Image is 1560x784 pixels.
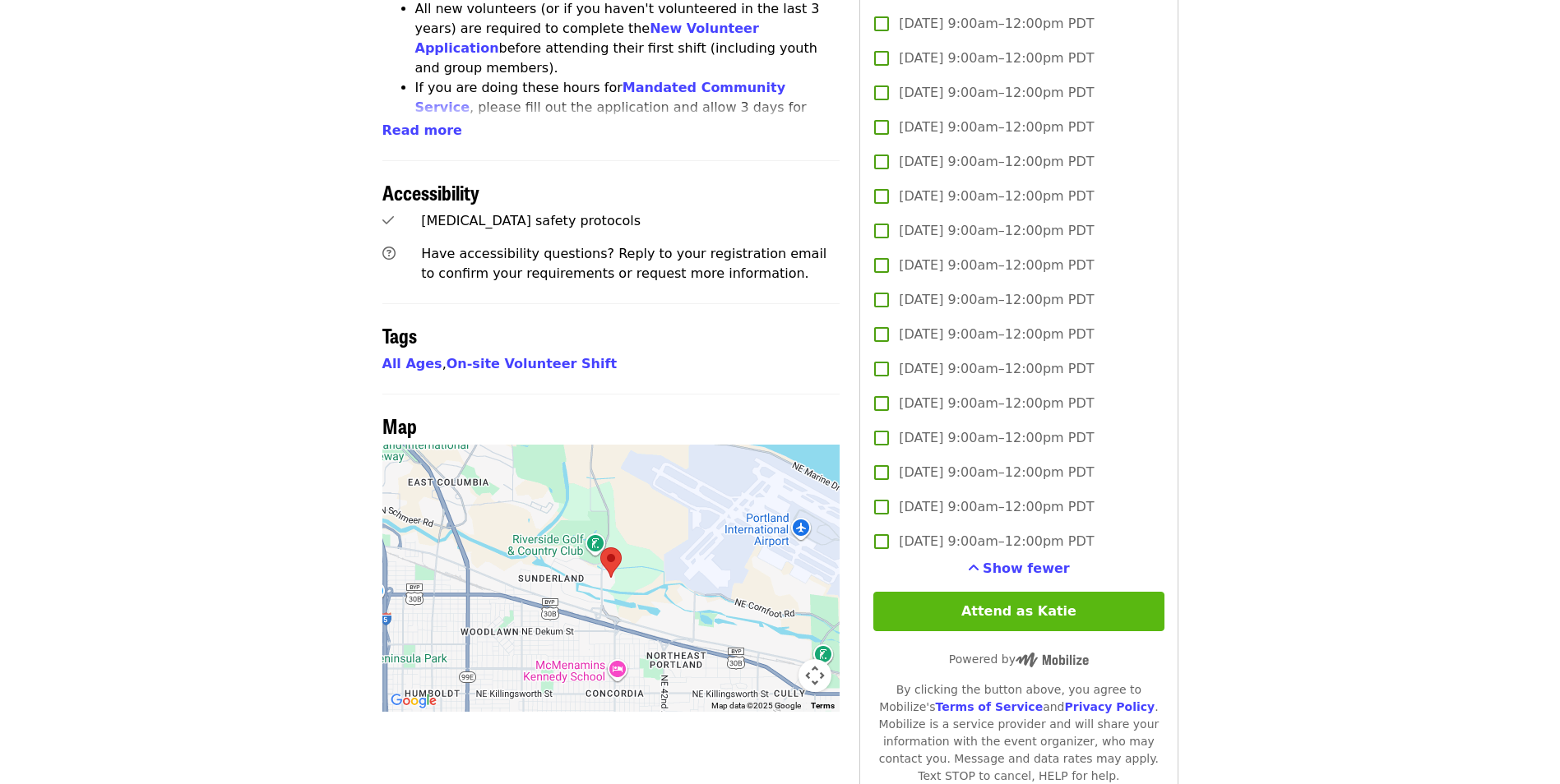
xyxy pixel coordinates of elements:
i: question-circle icon [382,246,396,261]
span: [DATE] 9:00am–12:00pm PDT [899,359,1094,379]
button: See more timeslots [968,559,1070,579]
span: , [382,356,447,371]
span: [DATE] 9:00am–12:00pm PDT [899,14,1094,34]
span: Show fewer [983,560,1070,576]
a: New Volunteer Application [415,21,759,56]
span: Map [382,411,417,440]
button: Read more [382,121,462,141]
span: Accessibility [382,178,479,206]
li: If you are doing these hours for , please fill out the application and allow 3 days for approval.... [415,78,840,157]
span: [DATE] 9:00am–12:00pm PDT [899,290,1094,310]
span: [DATE] 9:00am–12:00pm PDT [899,394,1094,413]
span: Powered by [949,653,1089,666]
span: [DATE] 9:00am–12:00pm PDT [899,48,1094,68]
div: [MEDICAL_DATA] safety protocols [421,211,840,231]
a: Terms (opens in new tab) [811,701,835,710]
button: Attend as Katie [873,592,1164,631]
a: Terms of Service [935,700,1043,713]
button: Map camera controls [799,659,831,692]
span: [DATE] 9:00am–12:00pm PDT [899,152,1094,172]
span: Read more [382,122,462,138]
span: Have accessibility questions? Reply to your registration email to confirm your requirements or re... [421,246,826,281]
span: [DATE] 9:00am–12:00pm PDT [899,187,1094,206]
a: Open this area in Google Maps (opens a new window) [387,690,441,712]
span: [DATE] 9:00am–12:00pm PDT [899,118,1094,137]
span: [DATE] 9:00am–12:00pm PDT [899,428,1094,448]
span: [DATE] 9:00am–12:00pm PDT [899,325,1094,344]
span: [DATE] 9:00am–12:00pm PDT [899,83,1094,103]
span: [DATE] 9:00am–12:00pm PDT [899,221,1094,241]
span: Map data ©2025 Google [711,701,801,710]
i: check icon [382,213,394,228]
a: Privacy Policy [1064,700,1155,713]
span: [DATE] 9:00am–12:00pm PDT [899,463,1094,482]
img: Powered by Mobilize [1016,653,1089,667]
span: [DATE] 9:00am–12:00pm PDT [899,256,1094,275]
span: Tags [382,321,417,349]
span: [DATE] 9:00am–12:00pm PDT [899,532,1094,551]
span: [DATE] 9:00am–12:00pm PDT [899,497,1094,517]
img: Google [387,690,441,712]
a: On-site Volunteer Shift [447,356,617,371]
a: All Ages [382,356,442,371]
